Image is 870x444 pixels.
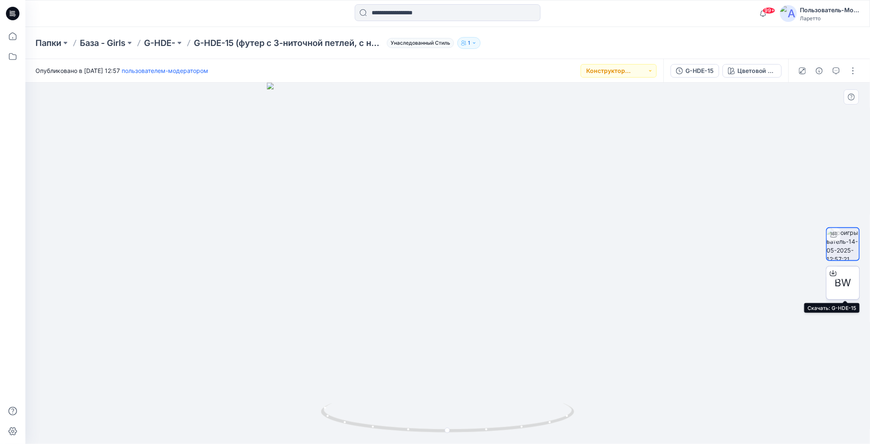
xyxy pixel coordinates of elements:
img: аватар [780,5,797,22]
a: База - Girls [80,37,125,49]
ya-tr-span: Опубликовано в [DATE] 12:57 [35,67,120,74]
ya-tr-span: G-HDE-15 (футер с 3-ниточной петлей, с начесом, хлопок 80 %, полиэстер 20 %) [194,38,536,48]
ya-tr-span: База - Girls [80,38,125,48]
button: G-HDE-15 [671,64,719,78]
button: Цветовой путь 1 [723,64,782,78]
ya-tr-span: G-HDE- [144,38,175,48]
a: G-HDE- [144,37,175,49]
ya-tr-span: Цветовой путь 1 [737,67,786,74]
a: Папки [35,37,61,49]
button: Унаследованный Стиль [383,37,454,49]
ya-tr-span: Унаследованный Стиль [391,39,450,47]
ya-tr-span: Папки [35,38,61,48]
button: Подробные сведения [813,64,826,78]
button: 1 [457,37,481,49]
img: проигрыватель-14-05-2025-12:57:21 [827,228,859,260]
a: пользователем-модератором [122,67,208,74]
p: 1 [468,38,470,48]
ya-tr-span: Ларетто [800,15,821,22]
span: 99+ [763,7,775,14]
ya-tr-span: BW [835,277,851,289]
ya-tr-span: G-HDE-15 [685,67,714,74]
